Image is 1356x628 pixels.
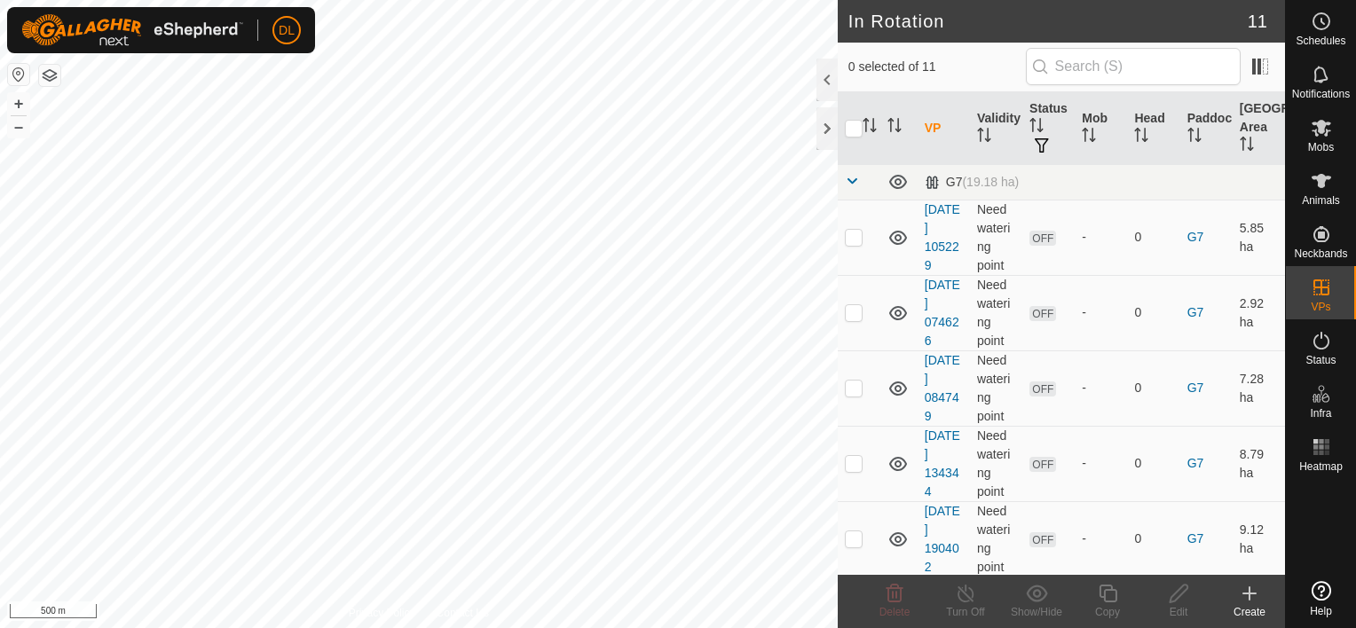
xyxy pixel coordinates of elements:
[1127,501,1179,577] td: 0
[1082,130,1096,145] p-sorticon: Activate to sort
[977,130,991,145] p-sorticon: Activate to sort
[1082,303,1120,322] div: -
[1029,381,1056,396] span: OFF
[8,116,29,137] button: –
[848,58,1026,76] span: 0 selected of 11
[1311,302,1330,312] span: VPs
[1310,408,1331,419] span: Infra
[1214,604,1285,620] div: Create
[349,605,415,621] a: Privacy Policy
[1296,35,1345,46] span: Schedules
[1187,531,1204,546] a: G7
[962,175,1019,189] span: (19.18 ha)
[1082,530,1120,548] div: -
[925,202,960,272] a: [DATE] 105229
[1001,604,1072,620] div: Show/Hide
[1187,456,1204,470] a: G7
[1233,92,1285,165] th: [GEOGRAPHIC_DATA] Area
[1187,230,1204,244] a: G7
[1029,306,1056,321] span: OFF
[1026,48,1241,85] input: Search (S)
[879,606,911,618] span: Delete
[8,64,29,85] button: Reset Map
[279,21,295,40] span: DL
[970,501,1022,577] td: Need watering point
[1187,130,1202,145] p-sorticon: Activate to sort
[1127,200,1179,275] td: 0
[930,604,1001,620] div: Turn Off
[1233,426,1285,501] td: 8.79 ha
[1310,606,1332,616] span: Help
[1302,195,1340,206] span: Animals
[1072,604,1143,620] div: Copy
[1248,8,1267,35] span: 11
[970,350,1022,426] td: Need watering point
[21,14,243,46] img: Gallagher Logo
[970,275,1022,350] td: Need watering point
[1286,574,1356,624] a: Help
[1127,92,1179,165] th: Head
[437,605,489,621] a: Contact Us
[1029,457,1056,472] span: OFF
[1082,379,1120,397] div: -
[1305,355,1336,365] span: Status
[887,121,902,135] p-sorticon: Activate to sort
[1233,275,1285,350] td: 2.92 ha
[925,278,960,348] a: [DATE] 074626
[1143,604,1214,620] div: Edit
[1308,142,1334,153] span: Mobs
[970,92,1022,165] th: Validity
[970,200,1022,275] td: Need watering point
[1240,139,1254,153] p-sorticon: Activate to sort
[1127,350,1179,426] td: 0
[1299,461,1343,472] span: Heatmap
[1082,454,1120,473] div: -
[925,353,960,423] a: [DATE] 084749
[1292,89,1350,99] span: Notifications
[848,11,1248,32] h2: In Rotation
[1233,200,1285,275] td: 5.85 ha
[1187,305,1204,319] a: G7
[8,93,29,114] button: +
[970,426,1022,501] td: Need watering point
[925,175,1020,190] div: G7
[1029,231,1056,246] span: OFF
[1082,228,1120,247] div: -
[1029,121,1044,135] p-sorticon: Activate to sort
[1134,130,1148,145] p-sorticon: Activate to sort
[1187,381,1204,395] a: G7
[1294,248,1347,259] span: Neckbands
[1022,92,1075,165] th: Status
[1180,92,1233,165] th: Paddock
[863,121,877,135] p-sorticon: Activate to sort
[1029,532,1056,547] span: OFF
[1127,426,1179,501] td: 0
[1127,275,1179,350] td: 0
[1233,350,1285,426] td: 7.28 ha
[39,65,60,86] button: Map Layers
[1075,92,1127,165] th: Mob
[925,428,960,498] a: [DATE] 134344
[1233,501,1285,577] td: 9.12 ha
[925,504,960,574] a: [DATE] 190402
[918,92,970,165] th: VP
